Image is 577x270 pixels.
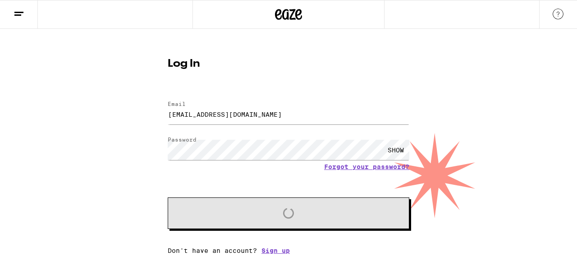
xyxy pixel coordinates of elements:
[324,163,409,170] a: Forgot your password?
[168,59,409,69] h1: Log In
[168,104,409,124] input: Email
[168,101,186,107] label: Email
[168,137,197,142] label: Password
[382,140,409,160] div: SHOW
[168,247,409,254] div: Don't have an account?
[261,247,290,254] a: Sign up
